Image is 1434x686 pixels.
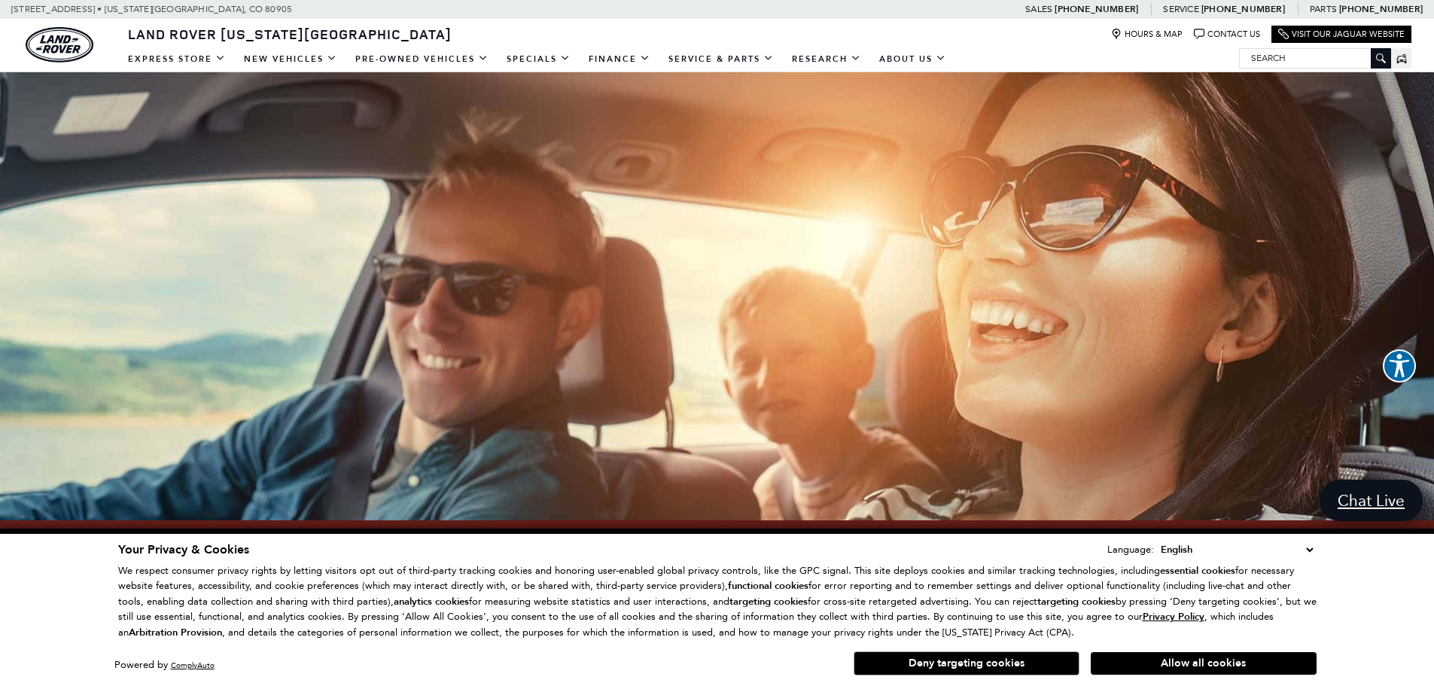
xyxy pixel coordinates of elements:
[119,25,461,43] a: Land Rover [US_STATE][GEOGRAPHIC_DATA]
[118,541,249,558] span: Your Privacy & Cookies
[1025,4,1052,14] span: Sales
[1339,3,1423,15] a: [PHONE_NUMBER]
[118,563,1317,641] p: We respect consumer privacy rights by letting visitors opt out of third-party tracking cookies an...
[26,27,93,63] img: Land Rover
[1160,564,1235,578] strong: essential cookies
[783,46,870,72] a: Research
[114,660,215,670] div: Powered by
[659,46,783,72] a: Service & Parts
[1107,544,1154,554] div: Language:
[1194,29,1260,40] a: Contact Us
[119,46,235,72] a: EXPRESS STORE
[1143,610,1204,623] u: Privacy Policy
[1037,595,1116,608] strong: targeting cookies
[128,25,452,43] span: Land Rover [US_STATE][GEOGRAPHIC_DATA]
[346,46,498,72] a: Pre-Owned Vehicles
[129,626,222,639] strong: Arbitration Provision
[1383,349,1416,386] aside: Accessibility Help Desk
[11,4,292,14] a: [STREET_ADDRESS] • [US_STATE][GEOGRAPHIC_DATA], CO 80905
[870,46,955,72] a: About Us
[1240,49,1390,67] input: Search
[728,579,808,593] strong: functional cookies
[171,660,215,670] a: ComplyAuto
[1157,541,1317,558] select: Language Select
[1201,3,1285,15] a: [PHONE_NUMBER]
[1055,3,1138,15] a: [PHONE_NUMBER]
[498,46,580,72] a: Specials
[729,595,808,608] strong: targeting cookies
[1278,29,1405,40] a: Visit Our Jaguar Website
[1111,29,1183,40] a: Hours & Map
[1091,652,1317,675] button: Allow all cookies
[1383,349,1416,383] button: Explore your accessibility options
[854,651,1079,675] button: Deny targeting cookies
[1330,490,1412,511] span: Chat Live
[1320,480,1423,521] a: Chat Live
[235,46,346,72] a: New Vehicles
[1163,4,1198,14] span: Service
[394,595,469,608] strong: analytics cookies
[580,46,659,72] a: Finance
[26,27,93,63] a: land-rover
[119,46,955,72] nav: Main Navigation
[1310,4,1337,14] span: Parts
